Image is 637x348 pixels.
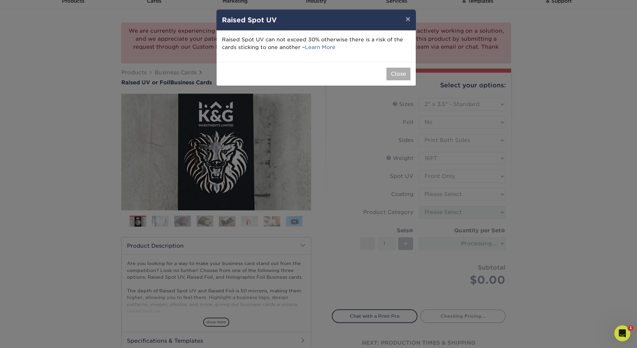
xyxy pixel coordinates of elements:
[614,325,630,341] iframe: Intercom live chat
[305,44,335,50] a: Learn More
[386,68,410,80] button: Close
[400,10,415,28] button: ×
[222,36,410,51] p: Raised Spot UV can not exceed 30% otherwise there is a risk of the cards sticking to one another –
[222,15,410,25] h4: Raised Spot UV
[628,325,633,331] span: 1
